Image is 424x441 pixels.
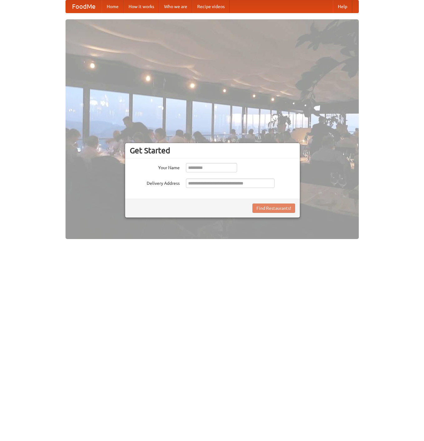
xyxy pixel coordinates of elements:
[130,179,180,186] label: Delivery Address
[333,0,352,13] a: Help
[66,0,102,13] a: FoodMe
[130,163,180,171] label: Your Name
[192,0,230,13] a: Recipe videos
[130,146,295,155] h3: Get Started
[124,0,159,13] a: How it works
[252,204,295,213] button: Find Restaurants!
[159,0,192,13] a: Who we are
[102,0,124,13] a: Home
